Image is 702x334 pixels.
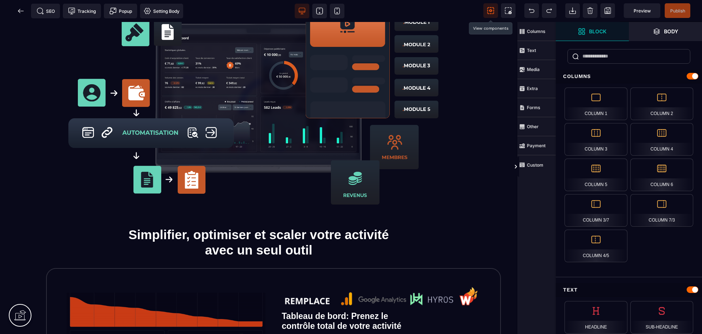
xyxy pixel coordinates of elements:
span: View tablet [312,4,327,18]
div: Column 4 [630,123,693,156]
div: Column 1 [565,88,627,120]
span: Custom Block [517,155,556,174]
div: Column 3 [565,123,627,156]
div: Column 2 [630,88,693,120]
span: Seo meta data [31,4,60,18]
h1: Simplifier, optimiser et scaler votre activité avec un seul outil [11,203,506,238]
span: SEO [37,7,55,15]
strong: Block [589,29,607,34]
span: Open Import Webpage [565,3,580,18]
span: Save [665,3,690,18]
span: Text [517,41,556,60]
span: Forms [517,98,556,117]
div: Headline [565,301,627,334]
span: Tracking [68,7,96,15]
span: Favicon [140,4,183,18]
span: Extra [517,79,556,98]
span: Media [517,60,556,79]
img: abda413f60e16e872633af69ee14c551_7ebf5c8a5d38e09caa25772d6979d982_Capture_d%E2%80%99e%CC%81cran_2... [282,263,481,287]
span: Payment [517,136,556,155]
span: Popup [109,7,132,15]
span: Redo [542,3,556,18]
span: Setting Body [144,7,180,15]
div: Column 6 [630,159,693,191]
strong: Other [527,124,539,129]
div: Column 7/3 [630,194,693,227]
div: Column 3/7 [565,194,627,227]
strong: Body [664,29,678,34]
span: Other [517,117,556,136]
strong: Columns [527,29,546,34]
span: Create Alert Modal [104,4,137,18]
div: Column 5 [565,159,627,191]
strong: Custom [527,162,543,168]
span: View desktop [295,4,309,18]
div: Sub-headline [630,301,693,334]
b: Tableau de bord: Prenez le contrôle total de votre activité [282,289,401,309]
span: Open Blocks [556,22,629,41]
span: View components [483,3,498,18]
span: Undo [524,3,539,18]
div: Text [556,283,702,297]
span: Save [600,3,615,18]
strong: Forms [527,105,540,110]
div: Columns [556,70,702,83]
span: Preview [634,8,651,14]
span: Screenshot [501,3,516,18]
strong: Payment [527,143,546,148]
span: Back [14,4,28,18]
span: Open Layers [629,22,702,41]
span: Tracking code [63,4,101,18]
strong: Media [527,67,540,72]
div: Column 4/5 [565,230,627,262]
span: Columns [517,22,556,41]
span: Publish [670,8,685,14]
span: View mobile [330,4,344,18]
span: Clear [583,3,597,18]
strong: Extra [527,86,538,91]
span: Toggle Views [556,156,563,178]
span: Preview [624,3,660,18]
strong: Text [527,48,536,53]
